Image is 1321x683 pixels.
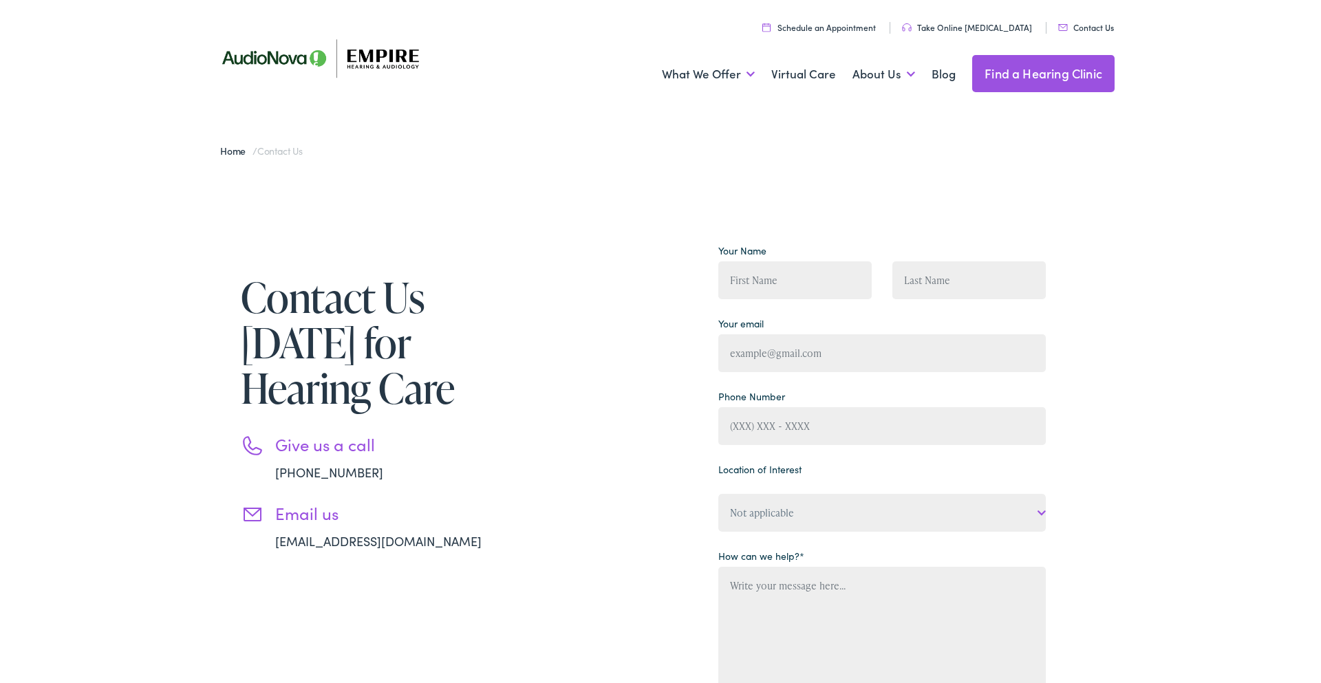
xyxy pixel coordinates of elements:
label: How can we help? [718,549,804,563]
a: Blog [932,49,956,100]
label: Your email [718,316,764,331]
a: Take Online [MEDICAL_DATA] [902,21,1032,33]
input: example@gmail.com [718,334,1046,372]
img: utility icon [1058,24,1068,31]
a: Virtual Care [771,49,836,100]
input: Last Name [892,261,1046,299]
input: First Name [718,261,872,299]
h3: Give us a call [275,435,523,455]
a: Contact Us [1058,21,1114,33]
img: utility icon [762,23,771,32]
a: Home [220,144,253,158]
img: utility icon [902,23,912,32]
span: / [220,144,303,158]
label: Your Name [718,243,766,258]
label: Phone Number [718,389,785,404]
a: What We Offer [662,49,755,100]
a: [EMAIL_ADDRESS][DOMAIN_NAME] [275,532,482,550]
label: Location of Interest [718,462,802,477]
a: [PHONE_NUMBER] [275,464,383,481]
span: Contact Us [257,144,303,158]
a: Schedule an Appointment [762,21,876,33]
input: (XXX) XXX - XXXX [718,407,1046,445]
h1: Contact Us [DATE] for Hearing Care [241,274,523,411]
a: Find a Hearing Clinic [972,55,1115,92]
a: About Us [852,49,915,100]
h3: Email us [275,503,523,523]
